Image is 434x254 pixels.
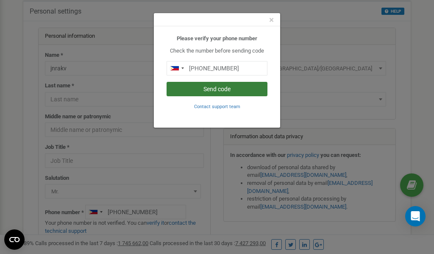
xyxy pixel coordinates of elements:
button: Send code [167,82,267,96]
span: × [269,15,274,25]
div: Telephone country code [167,61,186,75]
b: Please verify your phone number [177,35,257,42]
div: Open Intercom Messenger [405,206,426,226]
small: Contact support team [194,104,240,109]
button: Open CMP widget [4,229,25,250]
p: Check the number before sending code [167,47,267,55]
button: Close [269,16,274,25]
input: 0905 123 4567 [167,61,267,75]
a: Contact support team [194,103,240,109]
